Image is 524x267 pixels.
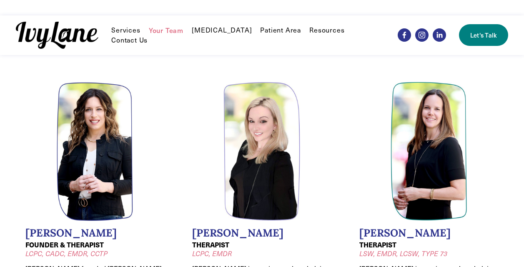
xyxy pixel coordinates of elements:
h2: [PERSON_NAME] [192,227,332,239]
h2: [PERSON_NAME] [359,227,499,239]
a: Instagram [415,28,429,42]
a: folder dropdown [309,25,344,35]
a: Contact Us [111,35,148,45]
img: Headshot of Wendy Pawelski, LCPC, CADC, EMDR, CCTP. Wendy is a founder oft Ivy Lane Counseling [57,82,133,221]
em: LCPC, EMDR [192,249,232,258]
span: Services [111,26,140,35]
a: Facebook [398,28,411,42]
em: LSW, EMDR, LCSW, TYPE 73 [359,249,447,258]
h2: [PERSON_NAME] [25,227,165,239]
img: Headshot of Jessica Wilkiel, LCPC, EMDR. Meghan is a therapist at Ivy Lane Counseling. [223,82,300,221]
strong: THERAPIST [359,240,396,249]
a: Your Team [149,25,183,35]
span: Resources [309,26,344,35]
em: LCPC, CADC, EMDR, CCTP [25,249,108,258]
a: Let's Talk [459,24,508,46]
a: folder dropdown [111,25,140,35]
img: Headshot of Jodi Kautz, LSW, EMDR, TYPE 73, LCSW. Jodi is a therapist at Ivy Lane Counseling. [391,82,467,221]
a: LinkedIn [433,28,446,42]
a: Patient Area [260,25,301,35]
strong: FOUNDER & THERAPIST [25,240,104,249]
img: Ivy Lane Counseling &mdash; Therapy that works for you [16,22,98,49]
strong: THERAPIST [192,240,229,249]
a: [MEDICAL_DATA] [192,25,252,35]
